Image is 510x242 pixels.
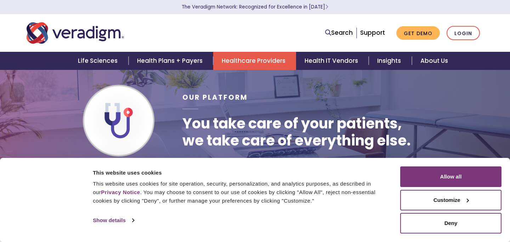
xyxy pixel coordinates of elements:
a: Show details [93,215,134,226]
button: Customize [400,190,501,210]
a: Health IT Vendors [296,52,369,70]
a: Login [447,26,480,40]
a: The Veradigm Network: Recognized for Excellence in [DATE]Learn More [182,4,328,10]
span: Our Platform [182,93,248,102]
button: Allow all [400,166,501,187]
div: This website uses cookies for site operation, security, personalization, and analytics purposes, ... [93,180,392,205]
a: About Us [412,52,457,70]
img: Veradigm logo [27,21,124,45]
button: Deny [400,213,501,233]
a: Support [360,28,385,37]
div: This website uses cookies [93,169,392,177]
a: Search [325,28,353,38]
a: Get Demo [396,26,440,40]
span: Learn More [325,4,328,10]
a: Privacy Notice [101,189,140,195]
h1: You take care of your patients, we take care of everything else. [182,115,411,149]
a: Health Plans + Payers [129,52,213,70]
a: Life Sciences [69,52,128,70]
a: Insights [369,52,412,70]
a: Healthcare Providers [213,52,296,70]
